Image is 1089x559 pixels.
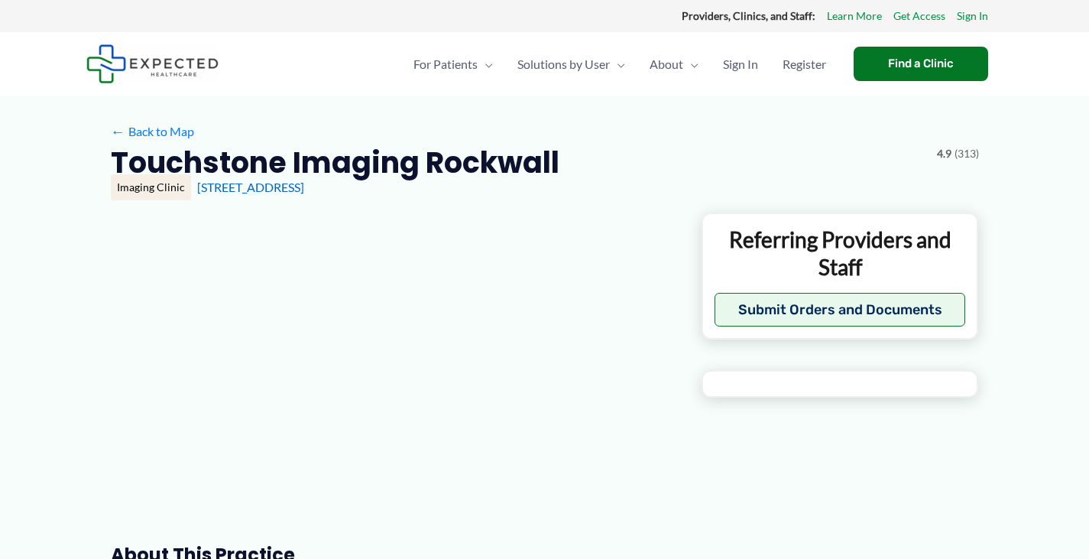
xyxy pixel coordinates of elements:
a: Get Access [893,6,945,26]
span: Menu Toggle [478,37,493,91]
a: Register [770,37,838,91]
span: 4.9 [937,144,951,164]
a: Sign In [711,37,770,91]
span: Menu Toggle [610,37,625,91]
a: Find a Clinic [854,47,988,81]
img: Expected Healthcare Logo - side, dark font, small [86,44,219,83]
a: Learn More [827,6,882,26]
span: ← [111,124,125,138]
span: Menu Toggle [683,37,698,91]
span: Solutions by User [517,37,610,91]
a: For PatientsMenu Toggle [401,37,505,91]
a: [STREET_ADDRESS] [197,180,304,194]
h2: Touchstone Imaging Rockwall [111,144,559,181]
nav: Primary Site Navigation [401,37,838,91]
span: Sign In [723,37,758,91]
span: Register [783,37,826,91]
strong: Providers, Clinics, and Staff: [682,9,815,22]
a: ←Back to Map [111,120,194,143]
p: Referring Providers and Staff [715,226,966,281]
div: Imaging Clinic [111,174,191,200]
a: AboutMenu Toggle [637,37,711,91]
span: About [650,37,683,91]
button: Submit Orders and Documents [715,293,966,327]
a: Solutions by UserMenu Toggle [505,37,637,91]
a: Sign In [957,6,988,26]
span: (313) [954,144,979,164]
span: For Patients [413,37,478,91]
